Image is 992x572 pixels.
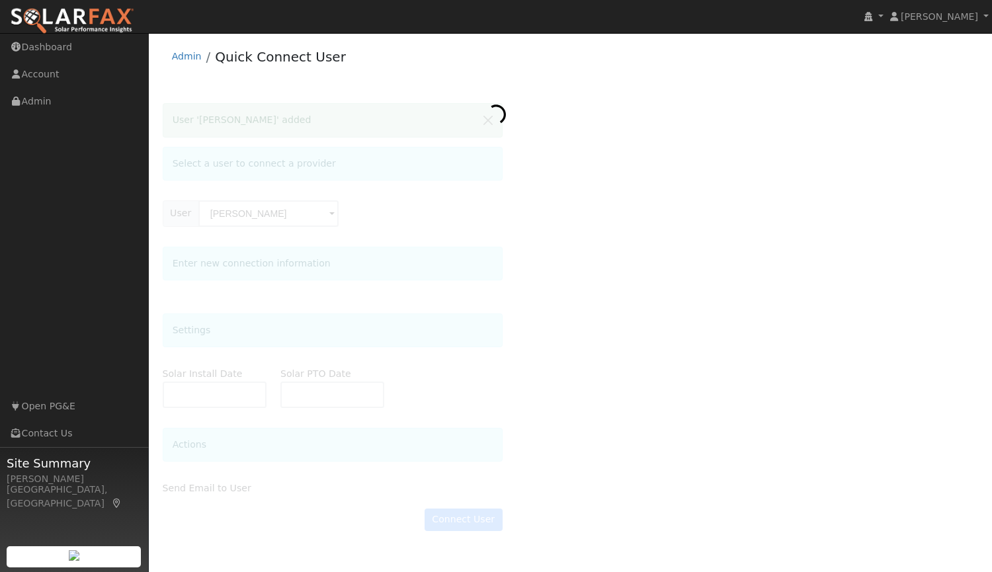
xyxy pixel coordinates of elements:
[901,11,978,22] span: [PERSON_NAME]
[7,454,142,472] span: Site Summary
[10,7,134,35] img: SolarFax
[7,483,142,511] div: [GEOGRAPHIC_DATA], [GEOGRAPHIC_DATA]
[7,472,142,486] div: [PERSON_NAME]
[172,51,202,61] a: Admin
[111,498,123,509] a: Map
[69,550,79,561] img: retrieve
[215,49,346,65] a: Quick Connect User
